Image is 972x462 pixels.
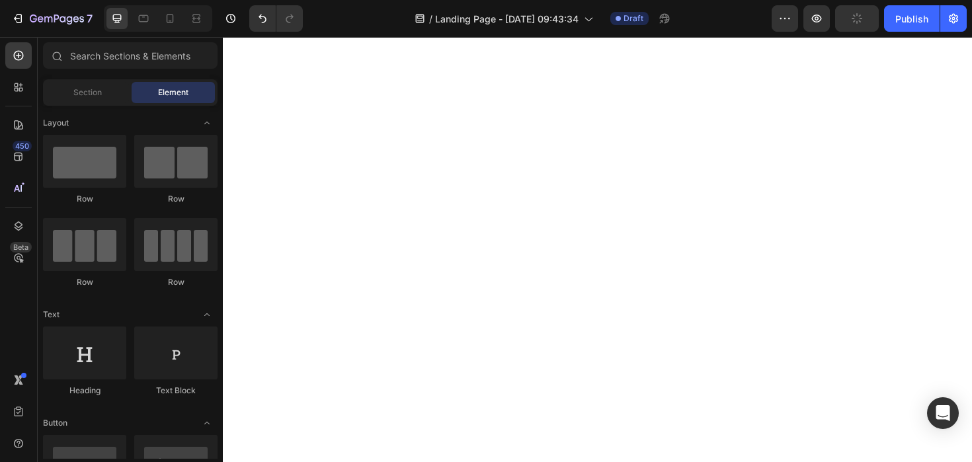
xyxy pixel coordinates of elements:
[73,87,102,98] span: Section
[134,276,218,288] div: Row
[87,11,93,26] p: 7
[223,37,972,462] iframe: Design area
[196,304,218,325] span: Toggle open
[429,12,432,26] span: /
[43,193,126,205] div: Row
[884,5,940,32] button: Publish
[895,12,928,26] div: Publish
[43,117,69,129] span: Layout
[927,397,959,429] div: Open Intercom Messenger
[10,242,32,252] div: Beta
[158,87,188,98] span: Element
[624,13,643,24] span: Draft
[43,385,126,397] div: Heading
[196,412,218,434] span: Toggle open
[5,5,99,32] button: 7
[249,5,303,32] div: Undo/Redo
[435,12,579,26] span: Landing Page - [DATE] 09:43:34
[134,385,218,397] div: Text Block
[43,42,218,69] input: Search Sections & Elements
[43,417,67,429] span: Button
[13,141,32,151] div: 450
[196,112,218,134] span: Toggle open
[43,309,60,321] span: Text
[43,276,126,288] div: Row
[134,193,218,205] div: Row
